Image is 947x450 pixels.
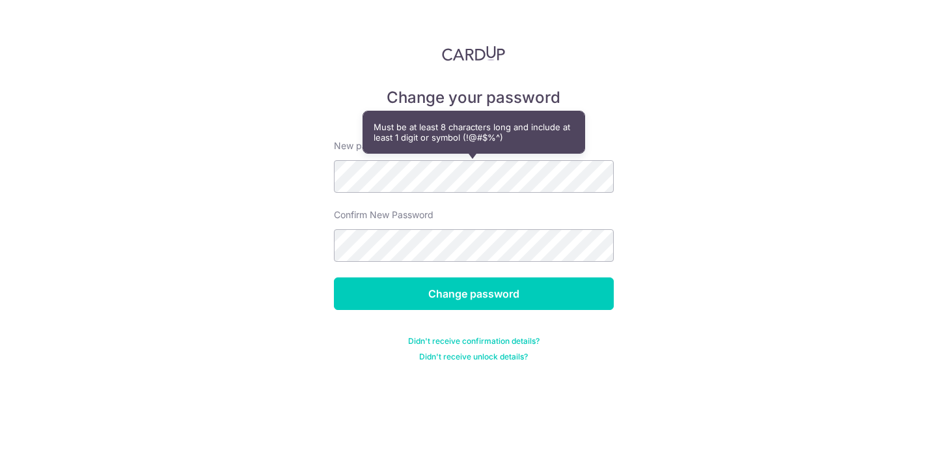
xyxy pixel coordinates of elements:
[334,208,433,221] label: Confirm New Password
[363,111,584,153] div: Must be at least 8 characters long and include at least 1 digit or symbol (!@#$%^)
[419,352,528,362] a: Didn't receive unlock details?
[334,139,398,152] label: New password
[334,87,614,108] h5: Change your password
[334,277,614,310] input: Change password
[408,336,540,346] a: Didn't receive confirmation details?
[442,46,506,61] img: CardUp Logo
